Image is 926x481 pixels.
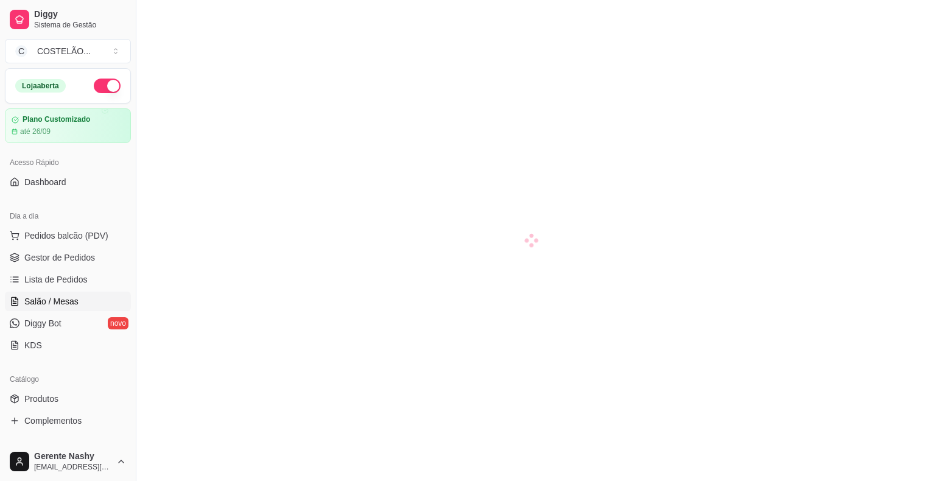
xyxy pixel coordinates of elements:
span: Complementos [24,415,82,427]
span: Sistema de Gestão [34,20,126,30]
span: C [15,45,27,57]
span: Pedidos balcão (PDV) [24,230,108,242]
a: Complementos [5,411,131,430]
button: Alterar Status [94,79,121,93]
a: Dashboard [5,172,131,192]
button: Gerente Nashy[EMAIL_ADDRESS][DOMAIN_NAME] [5,447,131,476]
span: Gestor de Pedidos [24,251,95,264]
a: Salão / Mesas [5,292,131,311]
div: Loja aberta [15,79,66,93]
button: Pedidos balcão (PDV) [5,226,131,245]
a: Gestor de Pedidos [5,248,131,267]
span: Salão / Mesas [24,295,79,307]
a: DiggySistema de Gestão [5,5,131,34]
a: Plano Customizadoaté 26/09 [5,108,131,143]
a: Lista de Pedidos [5,270,131,289]
article: até 26/09 [20,127,51,136]
a: KDS [5,335,131,355]
div: Catálogo [5,370,131,389]
div: COSTELÃO ... [37,45,91,57]
span: Diggy Bot [24,317,61,329]
span: KDS [24,339,42,351]
span: Gerente Nashy [34,451,111,462]
span: [EMAIL_ADDRESS][DOMAIN_NAME] [34,462,111,472]
a: Diggy Botnovo [5,314,131,333]
span: Produtos [24,393,58,405]
div: Dia a dia [5,206,131,226]
span: Diggy [34,9,126,20]
button: Select a team [5,39,131,63]
a: Produtos [5,389,131,409]
span: Dashboard [24,176,66,188]
span: Lista de Pedidos [24,273,88,286]
article: Plano Customizado [23,115,90,124]
div: Acesso Rápido [5,153,131,172]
